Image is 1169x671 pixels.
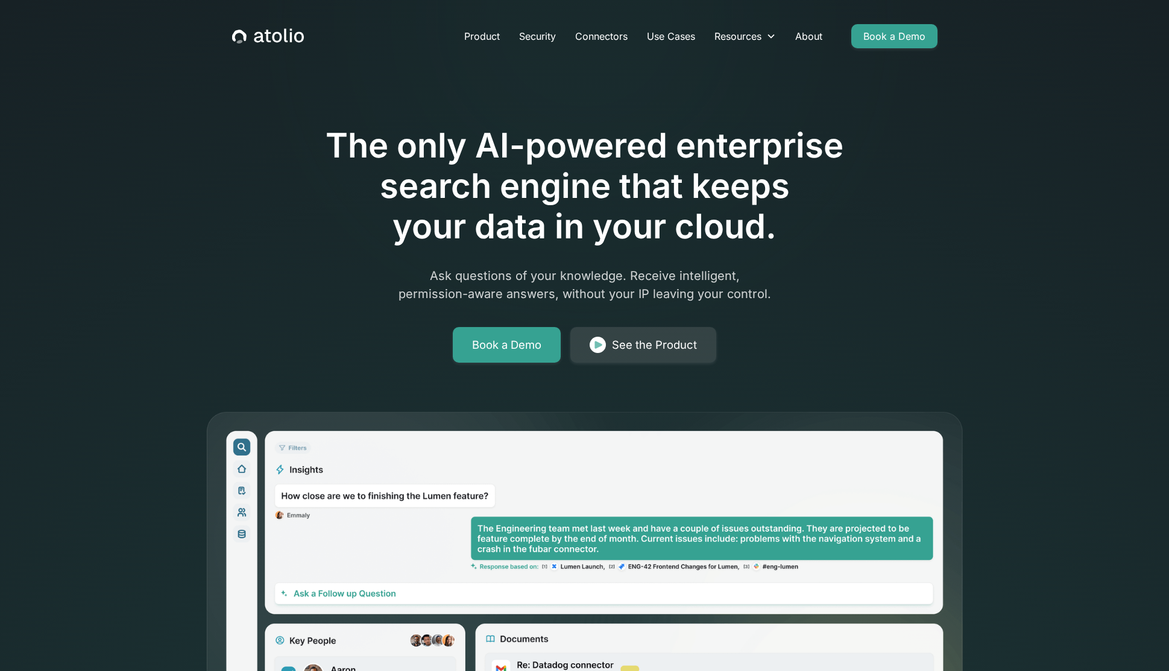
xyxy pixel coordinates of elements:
a: Book a Demo [453,327,561,363]
a: Use Cases [637,24,705,48]
a: Security [509,24,566,48]
h1: The only AI-powered enterprise search engine that keeps your data in your cloud. [276,126,893,247]
div: Resources [714,29,761,43]
a: About [786,24,832,48]
a: Product [455,24,509,48]
a: Connectors [566,24,637,48]
div: Resources [705,24,786,48]
p: Ask questions of your knowledge. Receive intelligent, permission-aware answers, without your IP l... [353,267,816,303]
a: home [232,28,304,44]
a: See the Product [570,327,716,363]
a: Book a Demo [851,24,937,48]
div: See the Product [612,337,697,354]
